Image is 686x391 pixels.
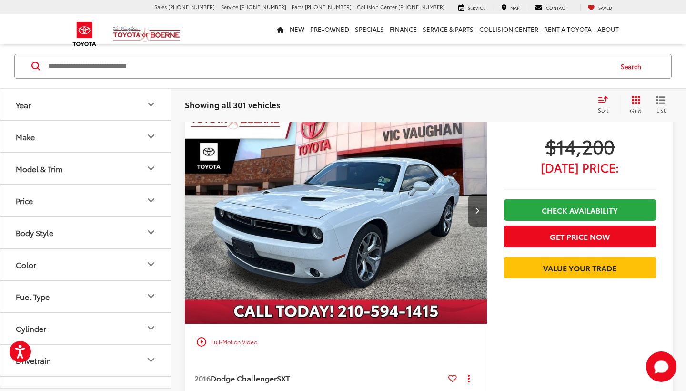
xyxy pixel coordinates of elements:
span: Saved [598,4,612,10]
div: Price [145,195,157,206]
div: Make [145,131,157,142]
span: Map [510,4,519,10]
span: [DATE] Price: [504,163,656,172]
a: Collision Center [476,14,541,44]
button: Search [612,54,655,78]
div: Model & Trim [145,163,157,174]
span: 2016 [194,372,211,383]
a: Value Your Trade [504,257,656,278]
a: New [287,14,307,44]
button: Select sort value [593,95,619,114]
div: Drivetrain [16,356,51,365]
div: 2016 Dodge Challenger SXT 0 [184,97,488,324]
img: Toyota [67,19,102,50]
a: Home [274,14,287,44]
svg: Start Chat [646,351,676,382]
a: Specials [352,14,387,44]
div: Color [16,260,36,269]
div: Model & Trim [16,164,62,173]
span: Parts [292,3,303,10]
span: Showing all 301 vehicles [185,99,280,110]
span: Dodge Challenger [211,372,277,383]
div: Year [16,100,31,109]
button: YearYear [0,89,172,120]
a: About [595,14,622,44]
a: Contact [528,4,575,11]
div: Fuel Type [16,292,50,301]
span: Grid [630,106,642,114]
div: Make [16,132,35,141]
span: [PHONE_NUMBER] [240,3,286,10]
span: [PHONE_NUMBER] [168,3,215,10]
input: Search by Make, Model, or Keyword [47,55,612,78]
a: Rent a Toyota [541,14,595,44]
span: [PHONE_NUMBER] [305,3,352,10]
span: $14,200 [504,134,656,158]
img: 2016 Dodge Challenger SXT [184,97,488,325]
div: Year [145,99,157,110]
a: Pre-Owned [307,14,352,44]
span: Collision Center [357,3,397,10]
span: [PHONE_NUMBER] [398,3,445,10]
button: Grid View [619,95,649,114]
a: Service & Parts: Opens in a new tab [420,14,476,44]
a: Service [451,4,493,11]
div: Drivetrain [145,354,157,366]
button: MakeMake [0,121,172,152]
span: Contact [546,4,567,10]
img: Vic Vaughan Toyota of Boerne [112,26,181,42]
div: Fuel Type [145,290,157,302]
span: SXT [277,372,290,383]
span: List [656,106,666,114]
a: 2016 Dodge Challenger SXT2016 Dodge Challenger SXT2016 Dodge Challenger SXT2016 Dodge Challenger SXT [184,97,488,324]
div: Body Style [16,228,53,237]
button: Actions [461,370,477,386]
div: Cylinder [145,322,157,334]
button: Fuel TypeFuel Type [0,281,172,312]
a: Finance [387,14,420,44]
span: Service [221,3,238,10]
button: Next image [468,194,487,227]
button: Get Price Now [504,226,656,247]
span: Service [468,4,485,10]
button: PricePrice [0,185,172,216]
button: Model & TrimModel & Trim [0,153,172,184]
span: Sales [154,3,167,10]
a: Map [494,4,526,11]
button: DrivetrainDrivetrain [0,345,172,376]
button: CylinderCylinder [0,313,172,344]
a: Check Availability [504,199,656,221]
a: 2016Dodge ChallengerSXT [194,373,444,383]
button: Toggle Chat Window [646,351,676,382]
button: ColorColor [0,249,172,280]
div: Price [16,196,33,205]
a: My Saved Vehicles [580,4,619,11]
div: Color [145,258,157,270]
div: Body Style [145,226,157,238]
button: Body StyleBody Style [0,217,172,248]
span: dropdown dots [468,374,470,382]
div: Cylinder [16,324,46,333]
button: List View [649,95,673,114]
span: Sort [598,106,608,114]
